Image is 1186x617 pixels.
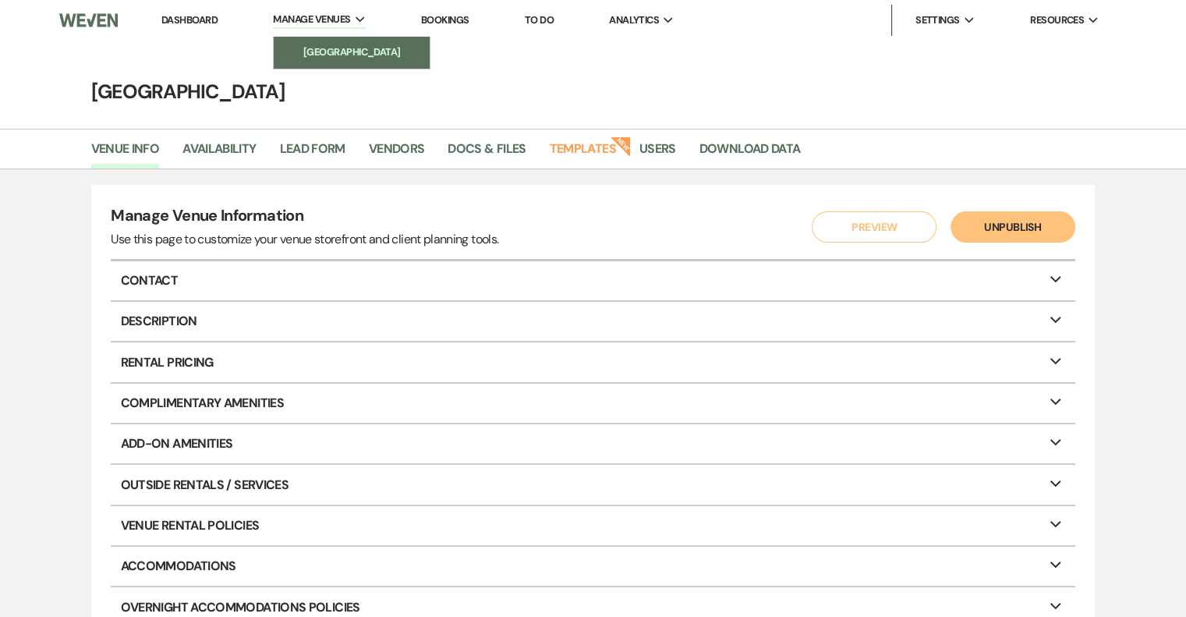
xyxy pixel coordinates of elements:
[111,465,1074,504] p: Outside Rentals / Services
[951,211,1075,243] button: Unpublish
[279,139,345,168] a: Lead Form
[111,506,1074,545] p: Venue Rental Policies
[111,230,498,249] div: Use this page to customize your venue storefront and client planning tools.
[281,44,422,60] li: [GEOGRAPHIC_DATA]
[274,37,430,68] a: [GEOGRAPHIC_DATA]
[182,139,256,168] a: Availability
[609,12,659,28] span: Analytics
[525,13,554,27] a: To Do
[111,342,1074,381] p: Rental Pricing
[91,139,160,168] a: Venue Info
[161,13,218,27] a: Dashboard
[421,13,469,27] a: Bookings
[273,12,350,27] span: Manage Venues
[32,78,1155,105] h4: [GEOGRAPHIC_DATA]
[111,384,1074,423] p: Complimentary Amenities
[1030,12,1084,28] span: Resources
[111,547,1074,586] p: Accommodations
[699,139,801,168] a: Download Data
[111,424,1074,463] p: Add-On Amenities
[369,139,425,168] a: Vendors
[448,139,526,168] a: Docs & Files
[915,12,960,28] span: Settings
[111,204,498,230] h4: Manage Venue Information
[639,139,676,168] a: Users
[550,139,616,168] a: Templates
[809,211,933,243] a: Preview
[111,261,1074,300] p: Contact
[610,135,632,157] strong: New
[812,211,936,243] button: Preview
[111,302,1074,341] p: Description
[59,4,118,37] img: Weven Logo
